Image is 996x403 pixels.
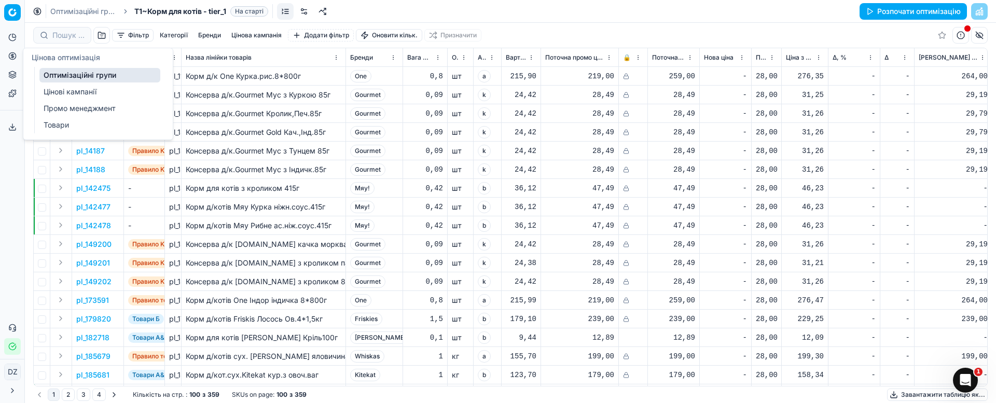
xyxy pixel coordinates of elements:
[884,220,910,231] div: -
[704,183,747,193] div: -
[169,164,177,175] div: pl_14188
[506,127,536,137] div: 24,42
[478,53,487,62] span: Атрибут товару
[452,258,469,268] div: шт
[48,388,60,401] button: 1
[919,202,988,212] div: -
[704,239,747,249] div: -
[478,89,491,101] span: k
[652,295,695,305] div: 259,00
[652,239,695,249] div: 28,49
[756,202,777,212] div: 28,00
[350,126,385,138] span: Gourmet
[295,391,307,399] strong: 359
[953,368,978,393] iframe: Intercom live chat
[76,276,112,287] button: pl_149202
[350,219,375,232] span: Мяу!
[786,295,824,305] div: 276,47
[545,108,614,119] div: 28,49
[652,127,695,137] div: 28,49
[186,71,341,81] div: Корм д/к One Курка.рис.8*800г
[169,314,177,324] div: pl_179820
[919,108,988,119] div: 29,79
[833,202,876,212] div: -
[350,238,385,251] span: Gourmet
[128,220,160,231] div: -
[407,146,443,156] div: 0,09
[652,71,695,81] div: 259,00
[652,90,695,100] div: 28,49
[704,108,747,119] div: -
[833,295,876,305] div: -
[756,90,777,100] div: 28,00
[452,276,469,287] div: шт
[478,70,491,82] span: a
[833,276,876,287] div: -
[652,183,695,193] div: 47,49
[186,127,341,137] div: Консерва д/к.Gourmet Gold Кач.,Інд.85г
[704,90,747,100] div: -
[786,202,824,212] div: 46,23
[54,144,67,157] button: Expand
[76,295,109,305] p: pl_173591
[407,276,443,287] div: 0,09
[545,202,614,212] div: 47,49
[478,126,491,138] span: k
[884,127,910,137] div: -
[833,71,876,81] div: -
[350,201,375,213] span: Мяу!
[833,239,876,249] div: -
[452,239,469,249] div: шт
[52,30,85,40] input: Пошук по SKU або назві
[545,220,614,231] div: 47,49
[54,312,67,325] button: Expand
[884,71,910,81] div: -
[407,53,433,62] span: Вага Net
[350,89,385,101] span: Gourmet
[76,202,110,212] button: pl_142477
[704,295,747,305] div: -
[704,146,747,156] div: -
[276,391,287,399] strong: 100
[186,164,341,175] div: Консерва д/к.Gourmet Мус з Індичк.85г
[76,351,110,362] p: pl_185679
[76,258,110,268] p: pl_149201
[756,53,767,62] span: Планова націнка на категорію
[786,90,824,100] div: 31,25
[350,257,385,269] span: Gourmet
[350,313,382,325] span: Friskies
[506,108,536,119] div: 24,42
[76,239,112,249] button: pl_149200
[506,258,536,268] div: 24,38
[884,53,889,62] span: Δ
[478,313,491,325] span: b
[506,276,536,287] div: 24,42
[169,127,177,137] div: pl_14186
[134,6,226,17] span: T1~Корм для котів - tier_1
[884,276,910,287] div: -
[169,295,177,305] div: pl_173591
[833,53,847,62] span: Δ, %
[756,220,777,231] div: 28,00
[704,71,747,81] div: -
[652,108,695,119] div: 28,49
[506,164,536,175] div: 24,42
[652,53,685,62] span: Поточна ціна
[506,71,536,81] div: 215,90
[506,90,536,100] div: 24,42
[506,183,536,193] div: 36,12
[756,295,777,305] div: 28,00
[76,314,111,324] p: pl_179820
[833,258,876,268] div: -
[288,29,354,41] button: Додати фільтр
[62,388,75,401] button: 2
[786,258,824,268] div: 31,21
[786,276,824,287] div: 31,26
[169,183,177,193] div: pl_142475
[112,29,154,41] button: Фільтр
[54,350,67,362] button: Expand
[884,146,910,156] div: -
[169,146,177,156] div: pl_14187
